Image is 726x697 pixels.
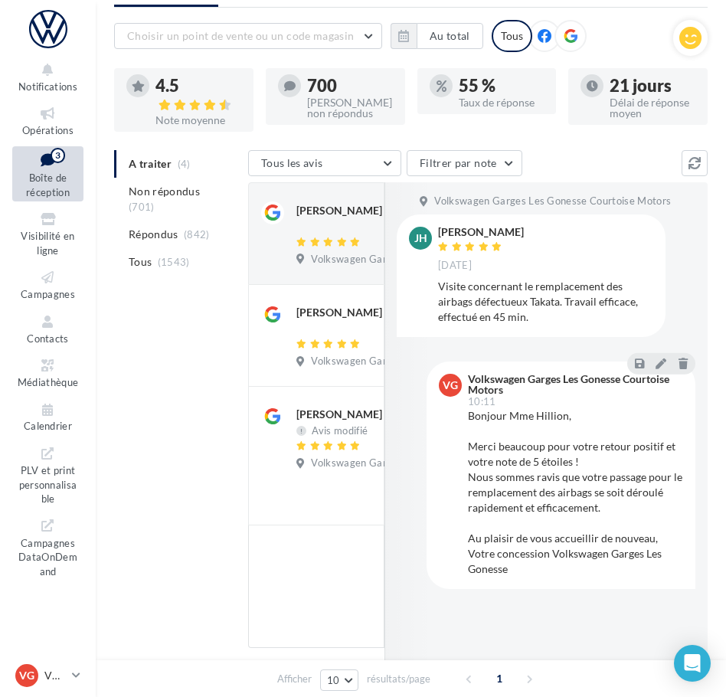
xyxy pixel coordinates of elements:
[158,256,190,268] span: (1543)
[277,672,312,686] span: Afficher
[296,407,382,422] div: [PERSON_NAME]
[391,23,483,49] button: Au total
[674,645,711,682] div: Open Intercom Messenger
[438,259,472,273] span: [DATE]
[438,227,524,237] div: [PERSON_NAME]
[12,442,83,509] a: PLV et print personnalisable
[312,424,368,437] span: Avis modifié
[21,288,75,300] span: Campagnes
[296,305,382,320] div: [PERSON_NAME]
[443,378,458,393] span: VG
[19,461,77,505] span: PLV et print personnalisable
[12,146,83,202] a: Boîte de réception3
[459,97,544,108] div: Taux de réponse
[307,97,393,119] div: [PERSON_NAME] non répondus
[459,77,544,94] div: 55 %
[12,514,83,581] a: Campagnes DataOnDemand
[184,228,210,241] span: (842)
[12,310,83,348] a: Contacts
[18,80,77,93] span: Notifications
[307,77,393,94] div: 700
[114,23,382,49] button: Choisir un point de vente ou un code magasin
[414,231,427,246] span: JH
[155,115,241,126] div: Note moyenne
[327,674,340,686] span: 10
[12,398,83,436] a: Calendrier
[468,397,496,407] span: 10:11
[468,408,683,577] div: Bonjour Mme Hillion, Merci beaucoup pour votre retour positif et votre note de 5 étoiles ! Nous s...
[18,376,79,388] span: Médiathèque
[27,332,69,345] span: Contacts
[434,195,671,208] span: Volkswagen Garges Les Gonesse Courtoise Motors
[155,77,241,112] div: 4.5
[492,20,532,52] div: Tous
[311,456,548,470] span: Volkswagen Garges Les Gonesse Courtoise Motors
[44,668,66,683] p: VW GARGES
[129,227,178,242] span: Répondus
[367,672,430,686] span: résultats/page
[21,230,74,257] span: Visibilité en ligne
[261,156,323,169] span: Tous les avis
[296,203,382,218] div: [PERSON_NAME]
[610,97,695,119] div: Délai de réponse moyen
[12,266,83,303] a: Campagnes
[127,29,354,42] span: Choisir un point de vente ou un code magasin
[438,279,653,325] div: Visite concernant le remplacement des airbags défectueux Takata. Travail efficace, effectué en 45...
[320,669,359,691] button: 10
[248,150,401,176] button: Tous les avis
[12,208,83,260] a: Visibilité en ligne
[24,420,72,433] span: Calendrier
[468,374,680,395] div: Volkswagen Garges Les Gonesse Courtoise Motors
[12,354,83,391] a: Médiathèque
[12,661,83,690] a: VG VW GARGES
[12,102,83,139] a: Opérations
[22,124,74,136] span: Opérations
[129,201,155,213] span: (701)
[487,666,512,691] span: 1
[18,534,77,578] span: Campagnes DataOnDemand
[12,58,83,96] button: Notifications
[51,148,65,163] div: 3
[129,184,200,199] span: Non répondus
[407,150,522,176] button: Filtrer par note
[19,668,34,683] span: VG
[417,23,483,49] button: Au total
[26,172,70,198] span: Boîte de réception
[610,77,695,94] div: 21 jours
[129,254,152,270] span: Tous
